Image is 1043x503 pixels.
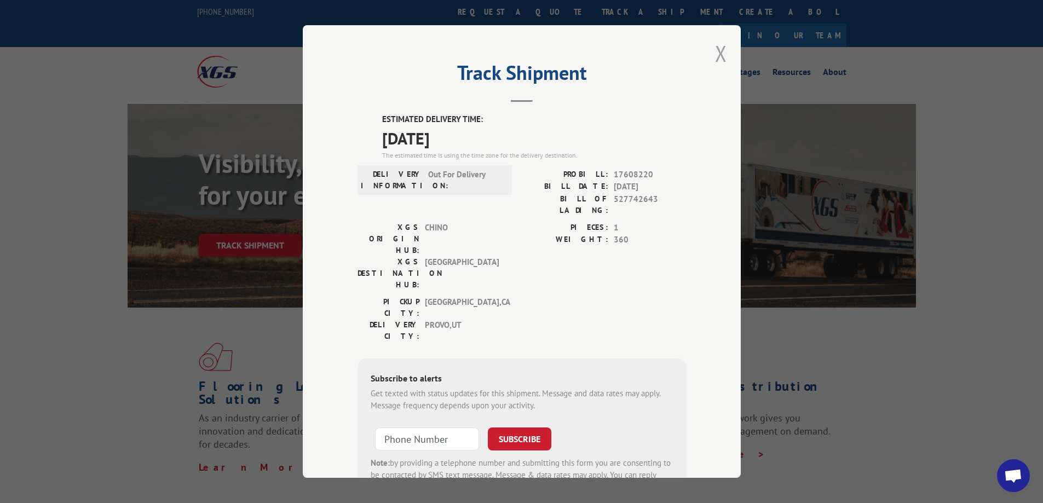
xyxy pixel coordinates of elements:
[614,234,686,246] span: 360
[428,169,502,192] span: Out For Delivery
[382,126,686,151] span: [DATE]
[371,457,673,494] div: by providing a telephone number and submitting this form you are consenting to be contacted by SM...
[715,39,727,68] button: Close modal
[425,319,499,342] span: PROVO , UT
[425,296,499,319] span: [GEOGRAPHIC_DATA] , CA
[358,65,686,86] h2: Track Shipment
[361,169,423,192] label: DELIVERY INFORMATION:
[614,181,686,193] span: [DATE]
[522,193,608,216] label: BILL OF LADING:
[371,372,673,388] div: Subscribe to alerts
[358,319,419,342] label: DELIVERY CITY:
[358,296,419,319] label: PICKUP CITY:
[371,458,390,468] strong: Note:
[358,256,419,291] label: XGS DESTINATION HUB:
[614,193,686,216] span: 527742643
[522,169,608,181] label: PROBILL:
[614,169,686,181] span: 17608220
[425,256,499,291] span: [GEOGRAPHIC_DATA]
[488,427,551,450] button: SUBSCRIBE
[382,151,686,160] div: The estimated time is using the time zone for the delivery destination.
[522,222,608,234] label: PIECES:
[522,234,608,246] label: WEIGHT:
[382,113,686,126] label: ESTIMATED DELIVERY TIME:
[371,388,673,412] div: Get texted with status updates for this shipment. Message and data rates may apply. Message frequ...
[614,222,686,234] span: 1
[997,459,1030,492] div: Open chat
[358,222,419,256] label: XGS ORIGIN HUB:
[425,222,499,256] span: CHINO
[375,427,479,450] input: Phone Number
[522,181,608,193] label: BILL DATE:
